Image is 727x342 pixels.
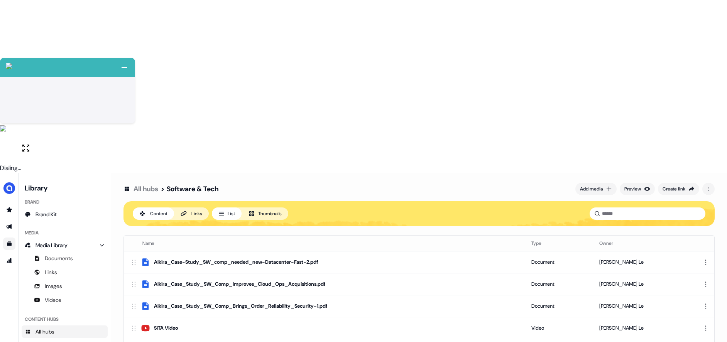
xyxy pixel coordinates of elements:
[45,254,73,262] span: Documents
[154,302,327,310] div: Alkira_Case_Study_SW_Comp_Brings_Order_Reliability_Security-1.pdf
[580,185,603,193] div: Add media
[531,302,587,310] div: Document
[36,241,68,249] span: Media Library
[191,210,202,217] div: Links
[22,325,108,338] a: All hubs
[150,210,167,217] div: Content
[575,183,617,195] button: Add media
[599,324,696,332] div: [PERSON_NAME] Le
[212,207,242,220] button: List
[22,266,108,278] a: Links
[167,184,218,194] div: Software & Tech
[531,324,587,332] div: Video
[3,238,15,250] a: Go to templates
[3,254,15,267] a: Go to attribution
[525,236,593,251] th: Type
[36,211,57,218] span: Brand Kit
[22,252,108,265] a: Documents
[22,294,108,306] a: Videos
[658,183,699,195] button: Create link
[3,204,15,216] a: Go to prospects
[22,208,108,221] a: Brand Kit
[22,239,108,251] a: Media Library
[22,182,108,193] h3: Library
[22,196,108,208] div: Brand
[161,184,164,194] div: >
[154,280,325,288] div: Alkira_Case_Study_SW_Comp_Improves_Cloud_Ops_Acquisitions.pdf
[599,302,696,310] div: [PERSON_NAME] Le
[45,282,62,290] span: Images
[620,183,655,195] button: Preview
[133,207,174,220] button: Content
[174,207,209,220] button: Links
[531,280,587,288] div: Document
[624,185,641,193] div: Preview
[531,258,587,266] div: Document
[599,258,696,266] div: [PERSON_NAME] Le
[22,313,108,325] div: Content Hubs
[124,236,525,251] th: Name
[6,63,12,69] img: callcloud-icon-white-35.svg
[3,221,15,233] a: Go to outbound experience
[22,227,108,239] div: Media
[45,296,61,304] span: Videos
[22,280,108,292] a: Images
[154,258,318,266] div: Alkira_Case-Study_SW_comp_needed_new-Datacenter-Fast-2.pdf
[154,324,178,332] div: SITA Video
[593,236,702,251] th: Owner
[599,280,696,288] div: [PERSON_NAME] Le
[663,185,685,193] div: Create link
[36,328,54,335] span: All hubs
[45,268,57,276] span: Links
[242,207,288,220] button: Thumbnails
[134,184,158,194] a: All hubs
